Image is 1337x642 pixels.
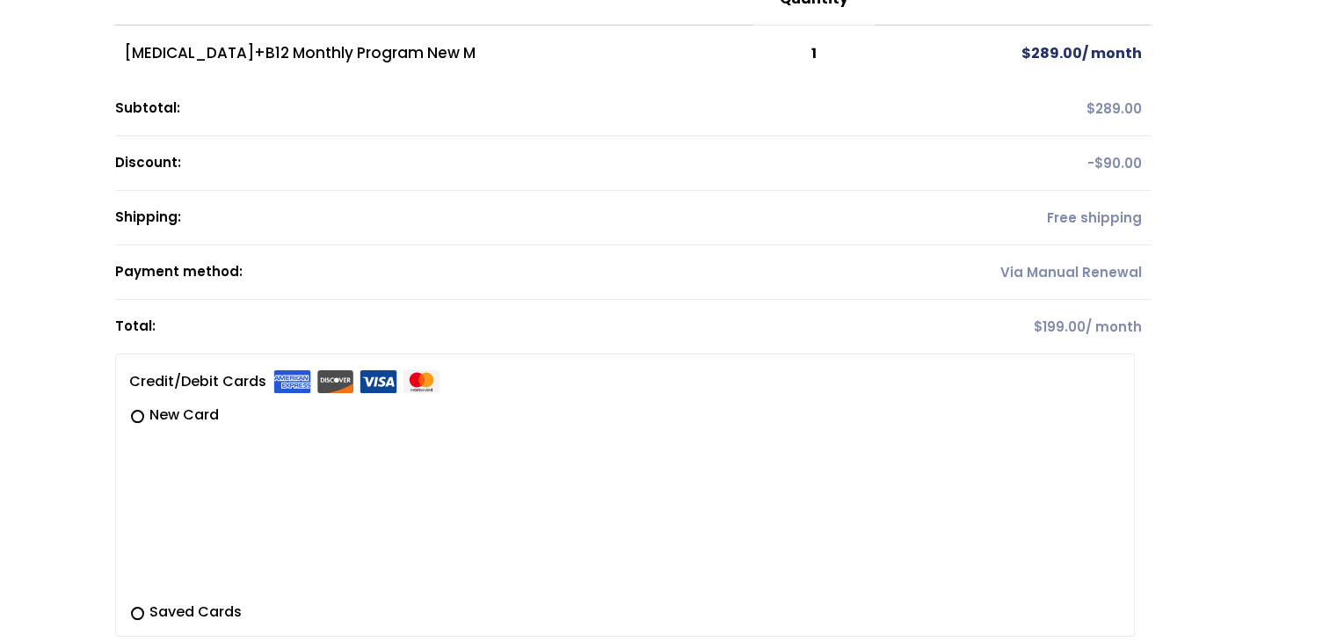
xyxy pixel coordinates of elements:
th: Subtotal: [115,82,876,136]
td: / month [875,26,1150,82]
td: - [875,136,1150,191]
img: Mastercard [403,370,440,393]
label: Credit/Debit Cards [129,368,440,396]
th: Total: [115,300,876,354]
iframe: Secure payment input frame [126,422,1117,591]
td: [MEDICAL_DATA]+B12 Monthly Program New M [115,26,754,82]
th: Shipping: [115,191,876,245]
span: $ [1021,43,1031,63]
img: Discover [316,370,354,393]
td: Free shipping [875,191,1150,245]
span: $ [1034,317,1043,336]
th: Discount: [115,136,876,191]
img: Amex [273,370,311,393]
td: 1 [753,26,875,82]
td: / month [875,300,1150,354]
span: 289.00 [1086,99,1142,118]
td: Via Manual Renewal [875,245,1150,300]
img: Visa [360,370,397,393]
span: 90.00 [1094,154,1142,172]
span: 199.00 [1034,317,1086,336]
label: New Card [129,405,1121,426]
th: Payment method: [115,245,876,300]
span: $ [1094,154,1103,172]
span: $ [1086,99,1095,118]
span: 289.00 [1021,43,1082,63]
label: Saved Cards [129,602,1121,623]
